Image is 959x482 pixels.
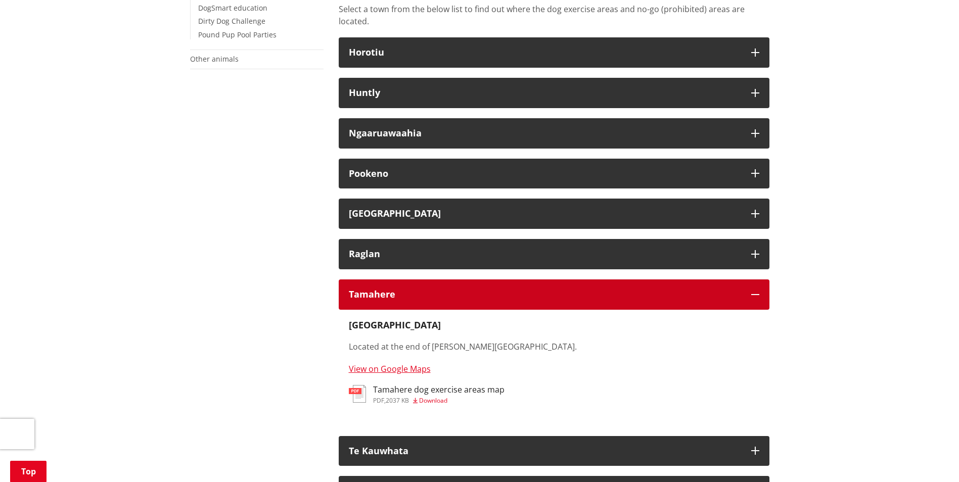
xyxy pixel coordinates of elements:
button: Tamahere [339,279,769,310]
span: pdf [373,396,384,405]
span: 2037 KB [386,396,409,405]
iframe: Messenger Launcher [912,440,949,476]
h3: Pookeno [349,169,741,179]
h3: [GEOGRAPHIC_DATA] [349,209,741,219]
div: Tamahere [349,290,741,300]
h3: Raglan [349,249,741,259]
button: Ngaaruawaahia [339,118,769,149]
button: [GEOGRAPHIC_DATA] [339,199,769,229]
a: View on Google Maps [349,363,431,374]
a: Dirty Dog Challenge [198,16,265,26]
a: DogSmart education [198,3,267,13]
p: Select a town from the below list to find out where the dog exercise areas and no-go (prohibited)... [339,3,769,27]
button: Raglan [339,239,769,269]
h3: Horotiu [349,47,741,58]
button: Te Kauwhata [339,436,769,466]
div: , [373,398,505,404]
button: Horotiu [339,37,769,68]
h3: Tamahere dog exercise areas map [373,385,505,395]
img: document-pdf.svg [349,385,366,403]
span: Download [419,396,447,405]
h3: Ngaaruawaahia [349,128,741,138]
h3: Te Kauwhata [349,446,741,456]
button: Huntly [339,78,769,108]
a: Pound Pup Pool Parties [198,30,277,39]
p: Located at the end of [PERSON_NAME][GEOGRAPHIC_DATA]. [349,341,759,353]
a: Top [10,461,47,482]
button: Pookeno [339,159,769,189]
a: Tamahere dog exercise areas map pdf,2037 KB Download [349,385,505,403]
h3: Huntly [349,88,741,98]
strong: [GEOGRAPHIC_DATA] [349,319,441,331]
a: Other animals [190,54,239,64]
